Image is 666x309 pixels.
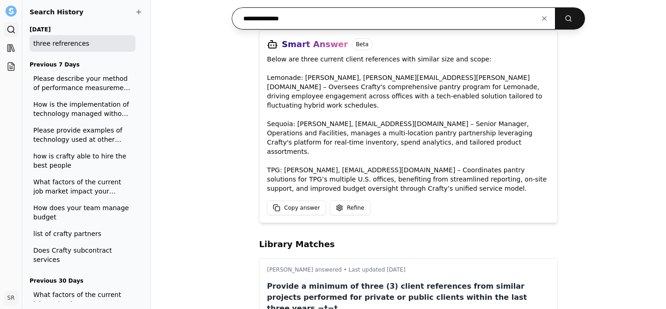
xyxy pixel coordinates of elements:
[33,246,132,264] span: Does Crafty subcontract services
[533,10,555,27] button: Clear input
[30,275,136,286] h3: Previous 30 Days
[282,38,348,51] h3: Smart Answer
[4,291,18,305] button: SR
[33,100,132,118] span: How is the implementation of technology managed without service interruption?
[351,38,373,50] span: Beta
[284,204,320,212] span: Copy answer
[33,229,132,238] span: list of crafty partners
[267,200,326,215] button: Copy answer
[33,74,132,92] span: Please describe your method of performance measurement at your national accounts and how performa...
[33,39,132,48] span: three refrerences
[4,4,18,18] button: Settle
[4,41,18,55] a: Library
[30,59,136,70] h3: Previous 7 Days
[30,7,143,17] h2: Search History
[347,204,364,212] span: Refine
[4,59,18,74] a: Projects
[267,266,550,273] p: [PERSON_NAME] answered • Last updated [DATE]
[267,55,550,193] p: Below are three current client references with similar size and scope: Lemonade: [PERSON_NAME], [...
[33,203,132,222] span: How does your team manage budget
[4,22,18,37] a: Search
[259,238,558,251] h2: Library Matches
[33,177,132,196] span: What factors of the current job market impact your pricing model?
[33,126,132,144] span: Please provide examples of technology used at other accounts and the benefits realized from the u...
[6,6,17,17] img: Settle
[30,24,136,35] h3: [DATE]
[33,290,132,309] span: What factors of the current job market impact your pricing model?
[330,200,370,215] button: Refine
[33,151,132,170] span: how is crafty able to hire the best people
